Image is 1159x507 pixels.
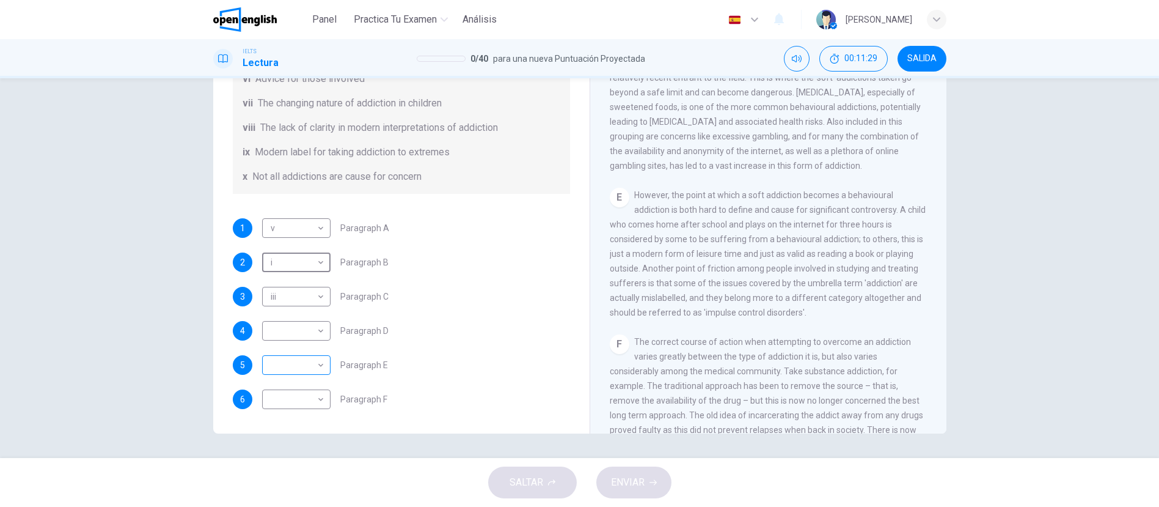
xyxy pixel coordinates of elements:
div: [PERSON_NAME] [846,12,912,27]
span: The lack of clarity in modern interpretations of addiction [260,120,498,135]
span: 1 [240,224,245,232]
span: 2 [240,258,245,267]
span: 0 / 40 [470,51,488,66]
span: Paragraph F [340,395,387,404]
div: E [610,188,629,207]
button: 00:11:29 [819,46,888,72]
span: SALIDA [907,54,937,64]
button: Panel [305,9,344,31]
span: Panel [312,12,337,27]
span: 00:11:29 [844,54,877,64]
span: IELTS [243,47,257,56]
div: v [262,211,326,246]
span: Practica tu examen [354,12,437,27]
div: Ocultar [819,46,888,72]
span: Advice for those involved [255,72,365,86]
span: Paragraph E [340,361,388,369]
div: i [262,245,326,280]
span: 3 [240,292,245,301]
span: x [243,169,247,184]
span: Paragraph A [340,224,389,232]
img: es [727,15,742,24]
button: Practica tu examen [349,9,453,31]
span: vi [243,72,250,86]
button: SALIDA [898,46,946,72]
div: iii [262,279,326,314]
span: Paragraph B [340,258,389,267]
span: para una nueva Puntuación Proyectada [493,51,645,66]
span: The changing nature of addiction in children [258,96,442,111]
img: OpenEnglish logo [213,7,277,32]
span: Modern label for taking addiction to extremes [255,145,450,160]
img: Profile picture [816,10,836,29]
span: viii [243,120,255,135]
span: ix [243,145,250,160]
span: However, the point at which a soft addiction becomes a behavioural addiction is both hard to defi... [610,190,926,317]
span: 5 [240,361,245,369]
span: Análisis [463,12,497,27]
button: Análisis [458,9,502,31]
span: vii [243,96,253,111]
h1: Lectura [243,56,279,70]
a: OpenEnglish logo [213,7,305,32]
span: Not all addictions are cause for concern [252,169,422,184]
span: Finally there is behavioural addiction, which is regarded as aa compulsion to engage in some spec... [610,43,923,171]
span: Paragraph D [340,327,389,335]
span: 4 [240,327,245,335]
span: 6 [240,395,245,404]
div: Silenciar [784,46,810,72]
div: F [610,335,629,354]
span: Paragraph C [340,292,389,301]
